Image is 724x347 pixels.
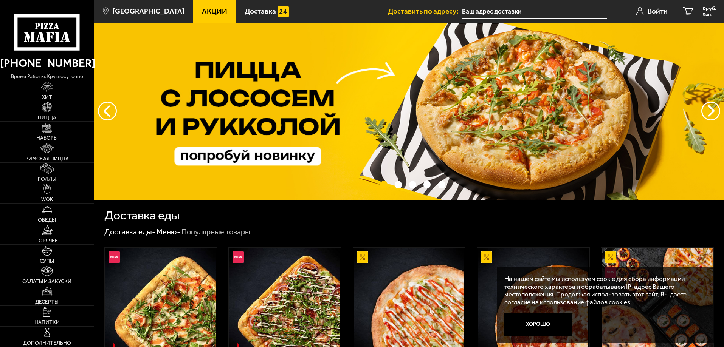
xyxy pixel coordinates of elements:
[38,217,56,223] span: Обеды
[395,181,402,188] button: точки переключения
[22,279,71,284] span: Салаты и закуски
[409,181,416,188] button: точки переключения
[605,251,616,263] img: Акционный
[41,197,53,202] span: WOK
[481,251,492,263] img: Акционный
[703,12,716,17] span: 0 шт.
[605,267,616,278] img: Новинка
[181,227,250,237] div: Популярные товары
[40,259,54,264] span: Супы
[98,102,117,120] button: следующий
[703,6,716,11] span: 0 руб.
[245,8,276,15] span: Доставка
[388,8,462,15] span: Доставить по адресу:
[36,238,58,244] span: Горячее
[38,115,56,120] span: Пицца
[35,299,59,305] span: Десерты
[113,8,184,15] span: [GEOGRAPHIC_DATA]
[34,320,60,325] span: Напитки
[504,275,702,306] p: На нашем сайте мы используем cookie для сбора информации технического характера и обрабатываем IP...
[36,136,58,141] span: Наборы
[278,6,289,17] img: 15daf4d41897b9f0e9f617042186c801.svg
[157,227,180,236] a: Меню-
[202,8,227,15] span: Акции
[104,210,180,222] h1: Доставка еды
[438,181,445,188] button: точки переключения
[233,251,244,263] img: Новинка
[25,156,69,162] span: Римская пицца
[23,341,71,346] span: Дополнительно
[42,95,52,100] span: Хит
[104,227,155,236] a: Доставка еды-
[109,251,120,263] img: Новинка
[38,177,56,182] span: Роллы
[462,5,607,19] input: Ваш адрес доставки
[423,181,431,188] button: точки переключения
[648,8,668,15] span: Войти
[357,251,368,263] img: Акционный
[701,102,720,120] button: предыдущий
[504,313,572,336] button: Хорошо
[380,181,387,188] button: точки переключения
